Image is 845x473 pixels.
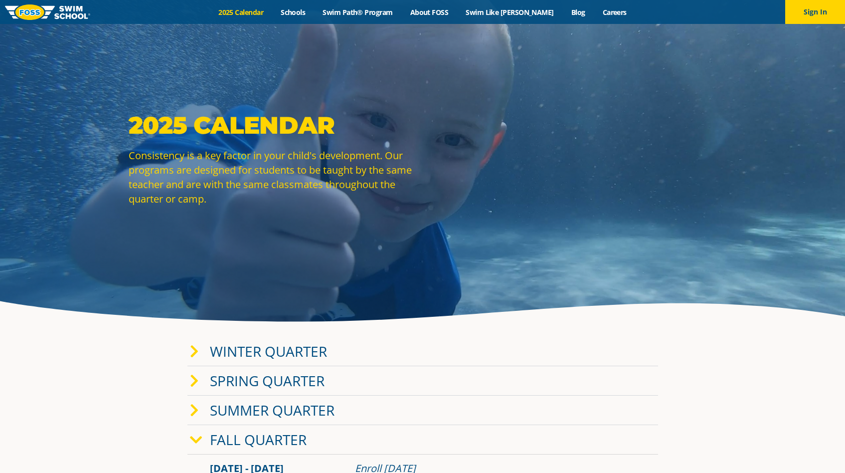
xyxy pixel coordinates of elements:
[210,7,272,17] a: 2025 Calendar
[210,342,327,361] a: Winter Quarter
[129,148,418,206] p: Consistency is a key factor in your child's development. Our programs are designed for students t...
[314,7,401,17] a: Swim Path® Program
[457,7,563,17] a: Swim Like [PERSON_NAME]
[562,7,594,17] a: Blog
[210,371,325,390] a: Spring Quarter
[129,111,335,140] strong: 2025 Calendar
[210,401,335,420] a: Summer Quarter
[5,4,90,20] img: FOSS Swim School Logo
[272,7,314,17] a: Schools
[594,7,635,17] a: Careers
[210,430,307,449] a: Fall Quarter
[401,7,457,17] a: About FOSS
